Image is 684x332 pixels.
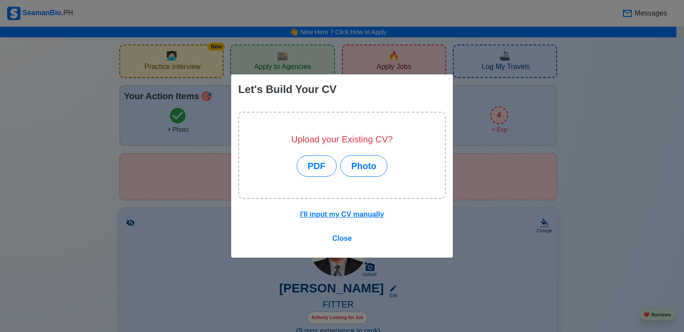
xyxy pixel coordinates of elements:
button: PDF [297,155,337,177]
span: Close [332,235,352,242]
button: I'll input my CV manually [294,206,390,223]
div: Let's Build Your CV [238,81,337,97]
button: Photo [340,155,388,177]
u: I'll input my CV manually [300,211,384,218]
button: Close [326,230,358,247]
h5: Upload your Existing CV? [291,134,393,145]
